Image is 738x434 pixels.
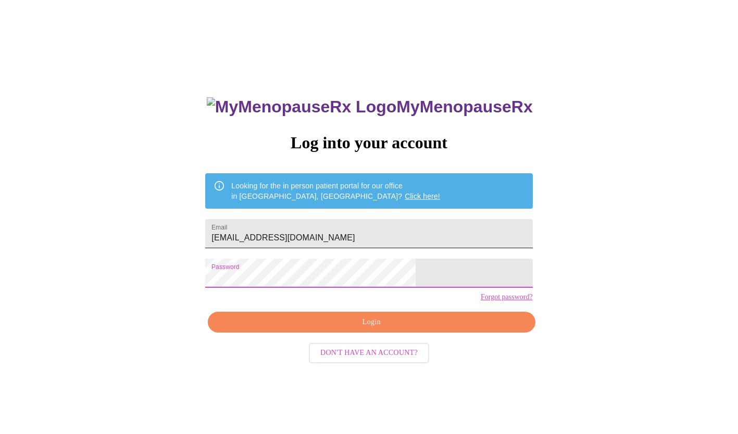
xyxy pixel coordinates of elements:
img: MyMenopauseRx Logo [207,97,396,117]
a: Don't have an account? [306,348,432,356]
span: Login [220,316,523,329]
button: Login [208,312,535,333]
h3: Log into your account [205,133,532,152]
h3: MyMenopauseRx [207,97,533,117]
div: Looking for the in person patient portal for our office in [GEOGRAPHIC_DATA], [GEOGRAPHIC_DATA]? [231,176,440,206]
span: Don't have an account? [320,347,418,360]
a: Click here! [405,192,440,200]
button: Don't have an account? [309,343,429,363]
a: Forgot password? [481,293,533,301]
